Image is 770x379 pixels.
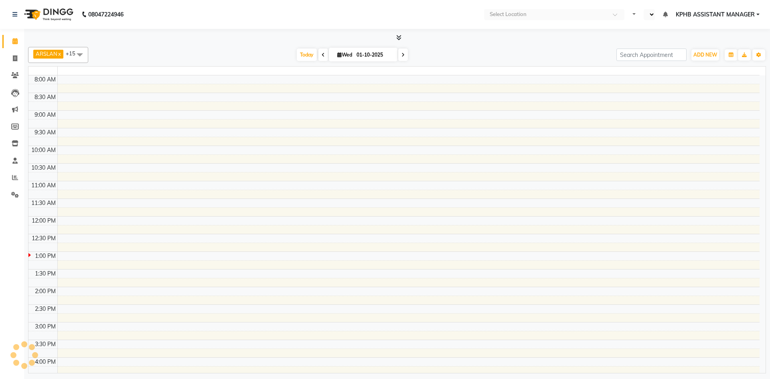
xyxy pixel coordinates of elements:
div: 2:00 PM [33,287,57,296]
input: Search Appointment [616,49,687,61]
span: ADD NEW [693,52,717,58]
div: 11:30 AM [30,199,57,207]
div: 11:00 AM [30,181,57,190]
span: Wed [335,52,354,58]
div: 3:00 PM [33,322,57,331]
div: 4:00 PM [33,358,57,366]
div: 8:00 AM [33,75,57,84]
div: 9:30 AM [33,128,57,137]
button: ADD NEW [691,49,719,61]
div: 10:00 AM [30,146,57,154]
a: x [57,51,61,57]
div: 12:00 PM [30,217,57,225]
input: 2025-10-01 [354,49,394,61]
div: 3:30 PM [33,340,57,349]
div: 1:00 PM [33,252,57,260]
div: 10:30 AM [30,164,57,172]
span: +15 [66,50,81,57]
b: 08047224946 [88,3,124,26]
span: KPHB ASSISTANT MANAGER [676,10,755,19]
div: 8:30 AM [33,93,57,101]
img: logo [20,3,75,26]
span: Today [297,49,317,61]
div: Select Location [490,10,527,18]
span: ARSLAN [36,51,57,57]
div: 12:30 PM [30,234,57,243]
div: 1:30 PM [33,270,57,278]
div: 9:00 AM [33,111,57,119]
div: 2:30 PM [33,305,57,313]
